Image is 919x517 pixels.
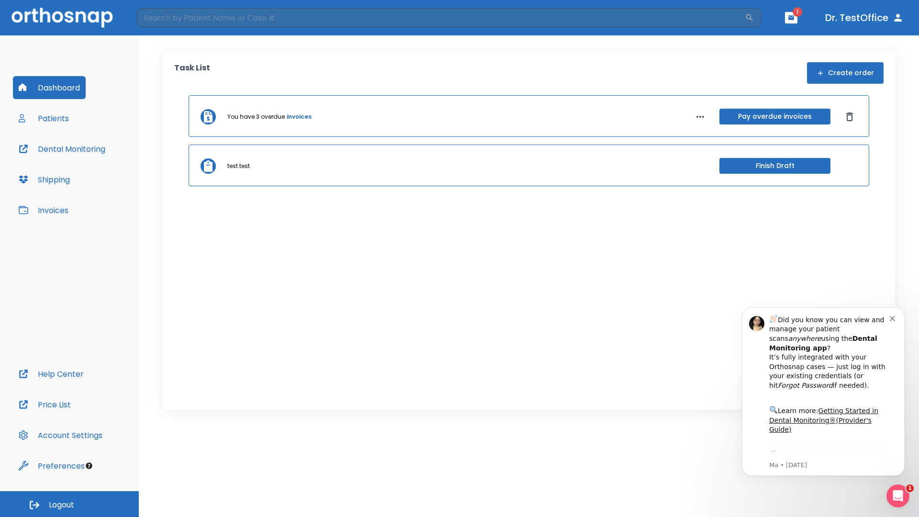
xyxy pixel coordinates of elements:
[13,137,111,160] button: Dental Monitoring
[287,112,312,121] a: invoices
[227,162,250,170] p: test test
[13,168,76,191] button: Shipping
[42,156,162,205] div: Download the app: | ​ Let us know if you need help getting started!
[807,62,884,84] button: Create order
[49,500,74,510] span: Logout
[719,158,830,174] button: Finish Draft
[13,362,90,385] button: Help Center
[174,62,210,84] p: Task List
[13,107,75,130] button: Patients
[162,21,170,28] button: Dismiss notification
[13,199,74,222] button: Invoices
[85,461,93,470] div: Tooltip anchor
[42,158,127,176] a: App Store
[137,8,745,27] input: Search by Patient Name or Case #
[821,9,908,26] button: Dr. TestOffice
[728,293,919,491] iframe: Intercom notifications message
[793,7,802,17] span: 1
[13,424,108,447] button: Account Settings
[842,109,857,124] button: Dismiss
[42,168,162,177] p: Message from Ma, sent 2w ago
[11,8,113,27] img: Orthosnap
[886,484,909,507] iframe: Intercom live chat
[906,484,914,492] span: 1
[13,76,86,99] button: Dashboard
[13,393,77,416] button: Price List
[227,112,285,121] p: You have 3 overdue
[13,454,90,477] button: Preferences
[719,109,830,124] button: Pay overdue invoices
